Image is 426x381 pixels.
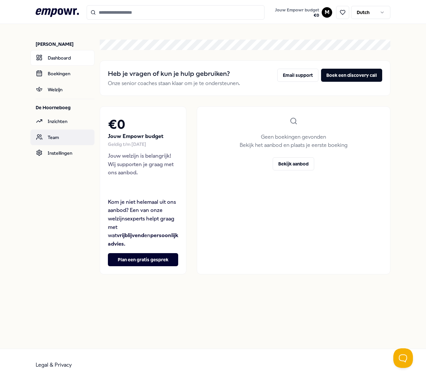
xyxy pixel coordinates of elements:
[36,362,72,368] a: Legal & Privacy
[108,198,178,248] p: Kom je niet helemaal uit ons aanbod? Een van onze welzijnsexperts helpt graag met wat en .
[393,348,413,368] iframe: Help Scout Beacon - Open
[277,69,318,88] a: Email support
[108,114,178,135] h2: € 0
[30,145,94,161] a: Instellingen
[274,6,320,19] button: Jouw Empowr budget€0
[275,8,319,13] span: Jouw Empowr budget
[108,69,240,79] h2: Heb je vragen of kun je hulp gebruiken?
[240,133,348,149] p: Geen boekingen gevonden Bekijk het aanbod en plaats je eerste boeking
[30,50,94,66] a: Dashboard
[30,82,94,97] a: Welzijn
[108,141,178,148] div: Geldig t/m [DATE]
[30,66,94,81] a: Boekingen
[36,41,94,47] p: [PERSON_NAME]
[87,5,265,20] input: Search for products, categories or subcategories
[30,130,94,145] a: Team
[108,232,178,247] strong: persoonlijk advies
[108,132,178,141] p: Jouw Empowr budget
[321,69,382,82] button: Boek een discovery call
[272,6,322,19] a: Jouw Empowr budget€0
[108,152,178,177] p: Jouw welzijn is belangrijk! Wij supporten je graag met ons aanbod.
[108,79,240,88] p: Onze senior coaches staan klaar om je te ondersteunen.
[36,104,94,111] p: De Hoorneboeg
[30,113,94,129] a: Inzichten
[275,13,319,18] span: € 0
[277,69,318,82] button: Email support
[273,157,314,170] button: Bekijk aanbod
[117,232,144,238] strong: vrijblijvend
[108,253,178,266] button: Plan een gratis gesprek
[322,7,332,18] button: M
